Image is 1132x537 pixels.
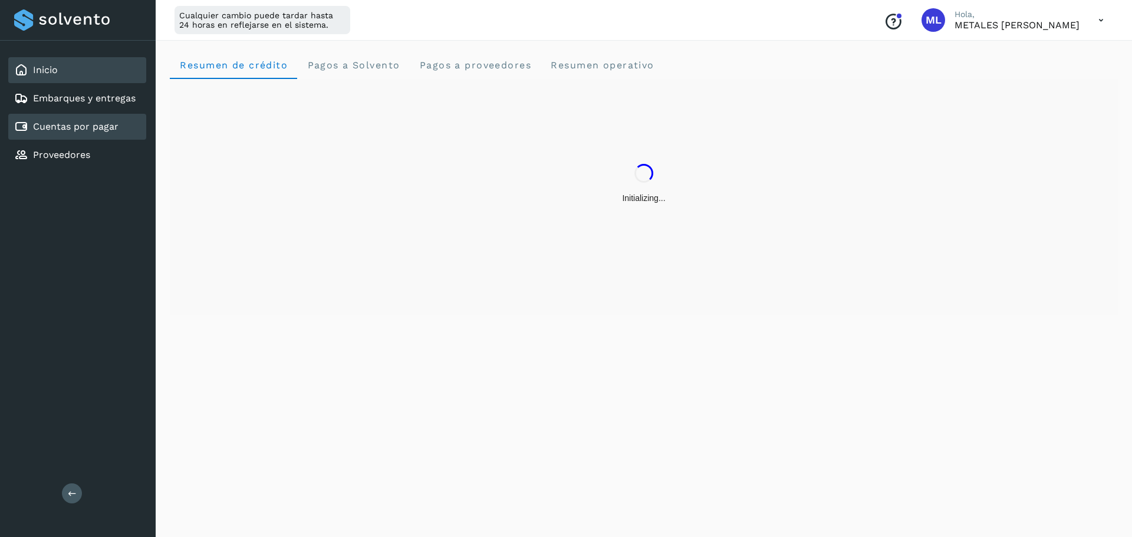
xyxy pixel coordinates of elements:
[8,85,146,111] div: Embarques y entregas
[419,60,531,71] span: Pagos a proveedores
[33,149,90,160] a: Proveedores
[8,142,146,168] div: Proveedores
[33,64,58,75] a: Inicio
[33,121,119,132] a: Cuentas por pagar
[307,60,400,71] span: Pagos a Solvento
[8,57,146,83] div: Inicio
[179,60,288,71] span: Resumen de crédito
[33,93,136,104] a: Embarques y entregas
[8,114,146,140] div: Cuentas por pagar
[175,6,350,34] div: Cualquier cambio puede tardar hasta 24 horas en reflejarse en el sistema.
[955,9,1080,19] p: Hola,
[550,60,654,71] span: Resumen operativo
[955,19,1080,31] p: METALES LOZANO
